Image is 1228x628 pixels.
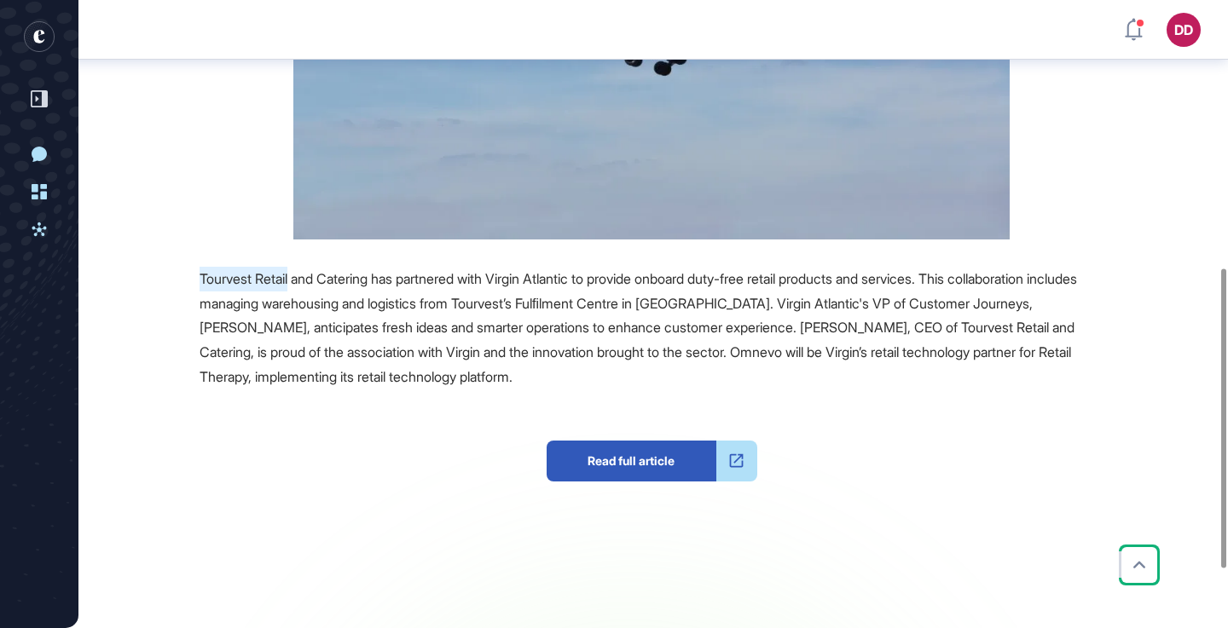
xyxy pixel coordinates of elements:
[24,21,55,52] div: entrapeer-logo
[1167,13,1201,47] button: DD
[200,270,1077,385] span: Tourvest Retail and Catering has partnered with Virgin Atlantic to provide onboard duty-free reta...
[547,441,716,481] span: Read full article
[547,441,757,481] a: Read full article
